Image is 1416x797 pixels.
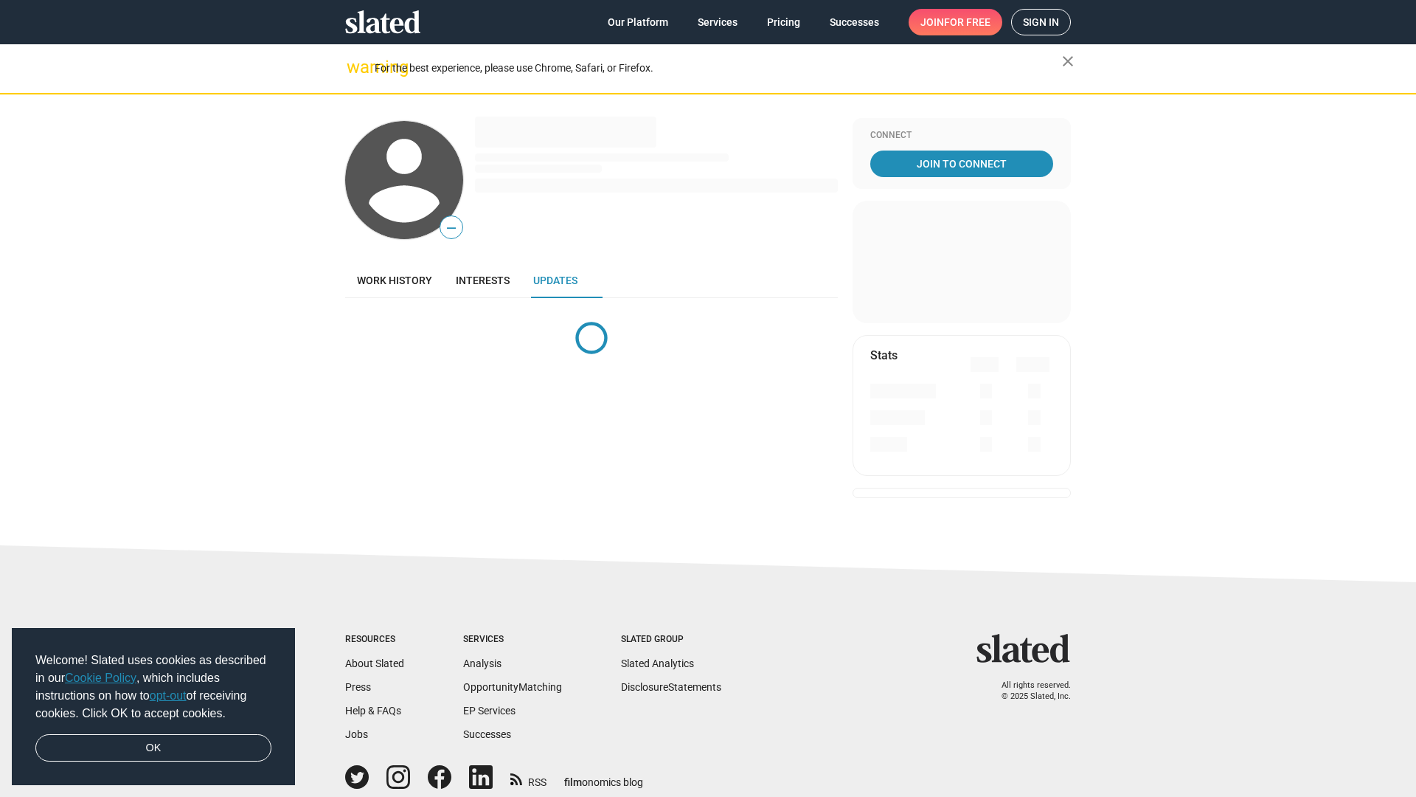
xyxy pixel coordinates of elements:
a: RSS [510,767,546,790]
a: Jobs [345,728,368,740]
a: Press [345,681,371,693]
mat-icon: close [1059,52,1077,70]
span: film [564,776,582,788]
span: Join [920,9,990,35]
div: Resources [345,634,404,646]
a: Join To Connect [870,151,1053,177]
div: cookieconsent [12,628,295,786]
div: For the best experience, please use Chrome, Safari, or Firefox. [375,58,1062,78]
span: Our Platform [608,9,668,35]
a: Updates [521,263,589,298]
a: Services [686,9,749,35]
a: OpportunityMatching [463,681,562,693]
a: Successes [463,728,511,740]
div: Slated Group [621,634,721,646]
a: EP Services [463,705,516,717]
mat-card-title: Stats [870,348,898,363]
a: Slated Analytics [621,658,694,669]
a: opt-out [150,689,187,702]
a: Help & FAQs [345,705,401,717]
a: About Slated [345,658,404,669]
a: Work history [345,263,444,298]
mat-icon: warning [347,58,364,76]
a: Analysis [463,658,502,669]
a: Interests [444,263,521,298]
div: Connect [870,130,1053,142]
span: Work history [357,275,432,286]
a: filmonomics blog [564,764,643,790]
span: Interests [456,275,510,286]
a: dismiss cookie message [35,734,271,762]
a: Joinfor free [909,9,1002,35]
a: Pricing [755,9,812,35]
span: Services [698,9,737,35]
a: Successes [818,9,891,35]
span: Sign in [1023,10,1059,35]
span: — [440,218,462,238]
a: Sign in [1011,9,1071,35]
a: Our Platform [596,9,680,35]
span: Welcome! Slated uses cookies as described in our , which includes instructions on how to of recei... [35,652,271,722]
span: Updates [533,275,577,286]
span: for free [944,9,990,35]
div: Services [463,634,562,646]
a: Cookie Policy [65,672,136,684]
span: Pricing [767,9,800,35]
p: All rights reserved. © 2025 Slated, Inc. [986,680,1071,702]
span: Successes [830,9,879,35]
a: DisclosureStatements [621,681,721,693]
span: Join To Connect [873,151,1050,177]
